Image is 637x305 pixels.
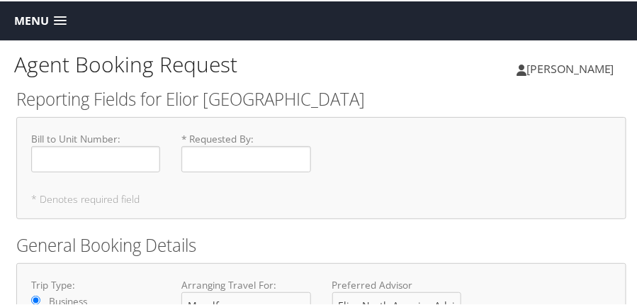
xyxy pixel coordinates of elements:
span: [PERSON_NAME] [526,60,614,75]
input: Bill to Unit Number: [31,145,160,171]
a: [PERSON_NAME] [517,46,628,89]
label: Arranging Travel For: [181,277,310,291]
input: * Requested By: [181,145,310,171]
h2: Reporting Fields for Elior [GEOGRAPHIC_DATA] [16,86,626,110]
label: Bill to Unit Number : [31,131,160,171]
label: Trip Type: [31,277,160,291]
label: * Requested By : [181,131,310,171]
span: Menu [14,13,49,26]
h5: * Denotes required field [31,193,611,203]
label: Preferred Advisor [332,277,461,291]
a: Menu [7,8,74,31]
h1: Agent Booking Request [14,48,322,78]
h2: General Booking Details [16,232,626,256]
